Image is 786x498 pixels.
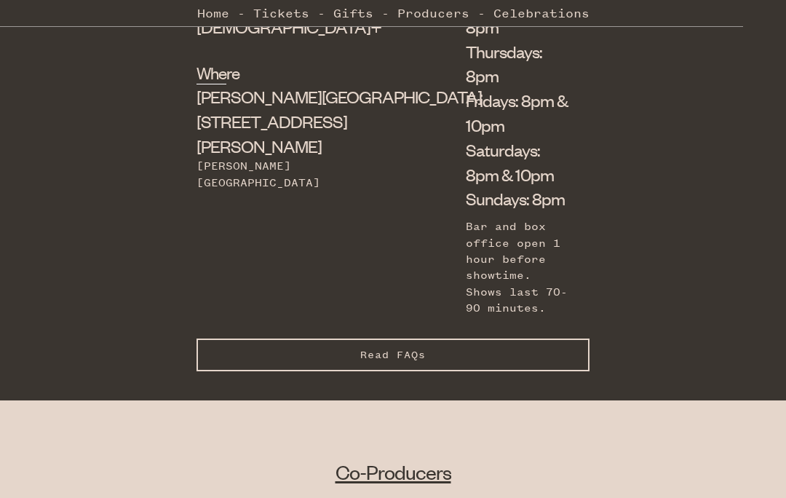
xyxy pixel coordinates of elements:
li: Sundays: 8pm [466,187,568,212]
span: Read FAQs [360,349,426,362]
div: Bar and box office open 1 hour before showtime. Shows last 70-90 minutes. [466,219,568,317]
h2: Co-Producers [118,459,668,486]
li: Saturdays: 8pm & 10pm [466,138,568,188]
li: Thursdays: 8pm [466,40,568,90]
span: [PERSON_NAME][GEOGRAPHIC_DATA] [196,86,482,108]
div: [STREET_ADDRESS][PERSON_NAME] [196,85,393,159]
button: Read FAQs [196,339,589,372]
h2: Where [196,62,226,85]
div: [PERSON_NAME][GEOGRAPHIC_DATA] [196,159,393,191]
li: Fridays: 8pm & 10pm [466,89,568,138]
